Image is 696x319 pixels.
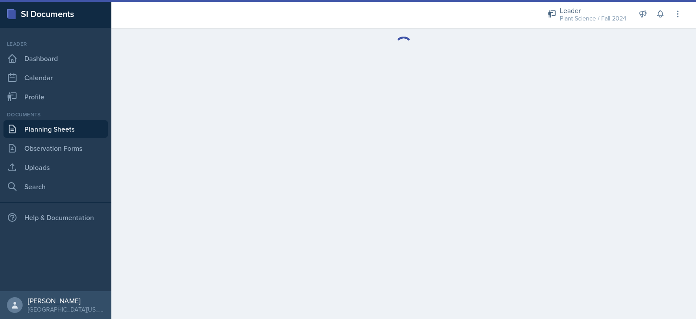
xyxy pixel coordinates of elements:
[28,296,104,305] div: [PERSON_NAME]
[3,139,108,157] a: Observation Forms
[3,88,108,105] a: Profile
[560,14,626,23] div: Plant Science / Fall 2024
[3,209,108,226] div: Help & Documentation
[3,50,108,67] a: Dashboard
[3,159,108,176] a: Uploads
[3,40,108,48] div: Leader
[3,178,108,195] a: Search
[28,305,104,314] div: [GEOGRAPHIC_DATA][US_STATE]
[3,111,108,119] div: Documents
[560,5,626,16] div: Leader
[3,69,108,86] a: Calendar
[3,120,108,138] a: Planning Sheets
